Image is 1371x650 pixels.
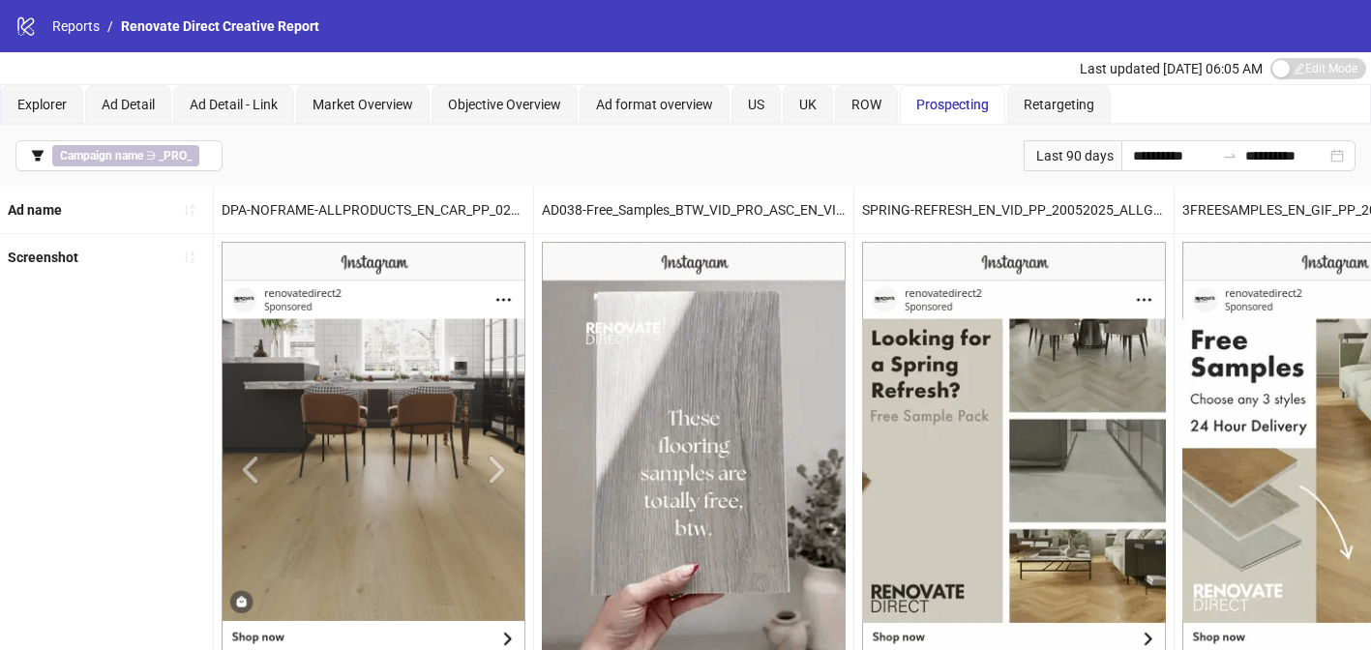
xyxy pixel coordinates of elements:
[214,187,533,233] div: DPA-NOFRAME-ALLPRODUCTS_EN_CAR_PP_02042025_ALLG_CC_SC3_None_DPA
[107,15,113,37] li: /
[854,187,1174,233] div: SPRING-REFRESH_EN_VID_PP_20052025_ALLG_CC_None_None_
[31,149,45,162] span: filter
[159,149,192,162] b: _PRO_
[102,97,155,112] span: Ad Detail
[15,140,223,171] button: Campaign name ∋ _PRO_
[748,97,764,112] span: US
[799,97,817,112] span: UK
[17,97,67,112] span: Explorer
[8,202,62,218] b: Ad name
[1024,140,1121,171] div: Last 90 days
[183,251,196,264] span: sort-ascending
[534,187,853,233] div: AD038-Free_Samples_BTW_VID_PRO_ASC_EN_VID_PP_25072025_ALLG_CC_None_None_
[1222,148,1237,163] span: swap-right
[48,15,104,37] a: Reports
[313,97,413,112] span: Market Overview
[1222,148,1237,163] span: to
[596,97,713,112] span: Ad format overview
[851,97,881,112] span: ROW
[60,149,143,162] b: Campaign name
[183,203,196,217] span: sort-ascending
[121,18,319,34] span: Renovate Direct Creative Report
[916,97,989,112] span: Prospecting
[8,250,78,265] b: Screenshot
[1024,97,1094,112] span: Retargeting
[448,97,561,112] span: Objective Overview
[1080,61,1263,76] span: Last updated [DATE] 06:05 AM
[52,145,199,166] span: ∋
[190,97,278,112] span: Ad Detail - Link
